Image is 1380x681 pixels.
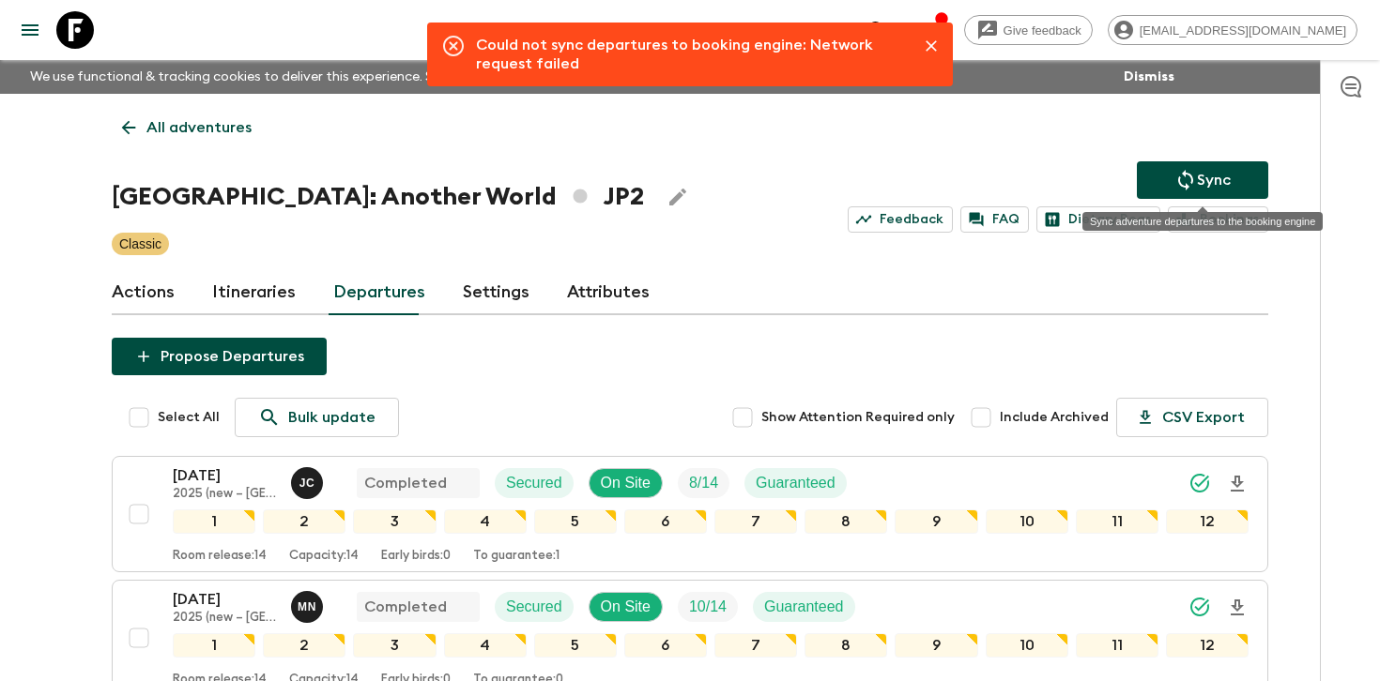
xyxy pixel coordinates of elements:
a: Itineraries [212,270,296,315]
div: Secured [495,468,574,498]
div: 7 [714,633,797,658]
p: To guarantee: 1 [473,549,560,564]
p: All adventures [146,116,252,139]
div: 5 [534,633,617,658]
p: Sync [1197,169,1231,191]
p: On Site [601,596,651,618]
a: Departures [333,270,425,315]
a: Give feedback [964,15,1093,45]
svg: Download Onboarding [1226,473,1249,495]
button: Close [917,32,945,60]
span: Maho Nagareda [291,597,327,612]
div: 8 [805,509,887,534]
p: Early birds: 0 [381,549,451,564]
span: [EMAIL_ADDRESS][DOMAIN_NAME] [1129,23,1357,38]
div: 9 [895,633,977,658]
div: On Site [589,468,663,498]
a: Feedback [848,206,953,233]
a: Bulk update [235,398,399,437]
span: Show Attention Required only [761,408,955,427]
button: Dismiss [1119,64,1179,90]
p: On Site [601,472,651,494]
span: Give feedback [993,23,1092,38]
button: menu [11,11,49,49]
p: We use functional & tracking cookies to deliver this experience. See our for more. [23,60,632,94]
div: 2 [263,509,345,534]
div: 5 [534,509,617,534]
p: 2025 (new – [GEOGRAPHIC_DATA]) [173,487,276,502]
p: [DATE] [173,464,276,487]
button: Propose Departures [112,338,327,375]
p: Bulk update [288,406,376,429]
svg: Download Onboarding [1226,597,1249,619]
button: [DATE]2025 (new – [GEOGRAPHIC_DATA])Juno ChoiCompletedSecuredOn SiteTrip FillGuaranteed1234567891... [112,456,1268,572]
div: [EMAIL_ADDRESS][DOMAIN_NAME] [1108,15,1357,45]
div: 12 [1166,633,1249,658]
div: Trip Fill [678,592,738,622]
div: 2 [263,633,345,658]
div: 12 [1166,509,1249,534]
button: search adventures [859,11,897,49]
div: 10 [986,509,1068,534]
div: On Site [589,592,663,622]
div: 8 [805,633,887,658]
div: 6 [624,633,707,658]
div: 11 [1076,633,1158,658]
svg: Synced Successfully [1188,472,1211,494]
svg: Synced Successfully [1188,596,1211,618]
div: 1 [173,509,255,534]
p: Secured [506,596,562,618]
a: FAQ [960,206,1029,233]
p: Capacity: 14 [289,549,359,564]
div: 11 [1076,509,1158,534]
h1: [GEOGRAPHIC_DATA]: Another World JP2 [112,178,644,216]
span: Include Archived [1000,408,1109,427]
div: 7 [714,509,797,534]
button: Edit Adventure Title [659,178,697,216]
a: Settings [463,270,529,315]
div: 6 [624,509,707,534]
span: Select All [158,408,220,427]
div: 3 [353,509,436,534]
p: 2025 (new – [GEOGRAPHIC_DATA]) [173,611,276,626]
button: CSV Export [1116,398,1268,437]
span: Juno Choi [291,473,327,488]
p: Guaranteed [756,472,836,494]
div: Secured [495,592,574,622]
p: Completed [364,596,447,618]
p: 10 / 14 [689,596,727,618]
div: 4 [444,633,527,658]
a: Dietary Reqs [1036,206,1160,233]
p: Completed [364,472,447,494]
p: Classic [119,235,161,253]
a: Actions [112,270,175,315]
p: Room release: 14 [173,549,267,564]
p: Guaranteed [764,596,844,618]
p: [DATE] [173,588,276,611]
div: 4 [444,509,527,534]
div: Sync adventure departures to the booking engine [1082,212,1323,231]
p: Secured [506,472,562,494]
div: 9 [895,509,977,534]
a: All adventures [112,109,262,146]
p: 8 / 14 [689,472,718,494]
div: Trip Fill [678,468,729,498]
div: 10 [986,633,1068,658]
div: 1 [173,633,255,658]
button: Sync adventure departures to the booking engine [1137,161,1268,199]
div: Could not sync departures to booking engine: Network request failed [476,28,902,81]
a: Attributes [567,270,650,315]
div: 3 [353,633,436,658]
